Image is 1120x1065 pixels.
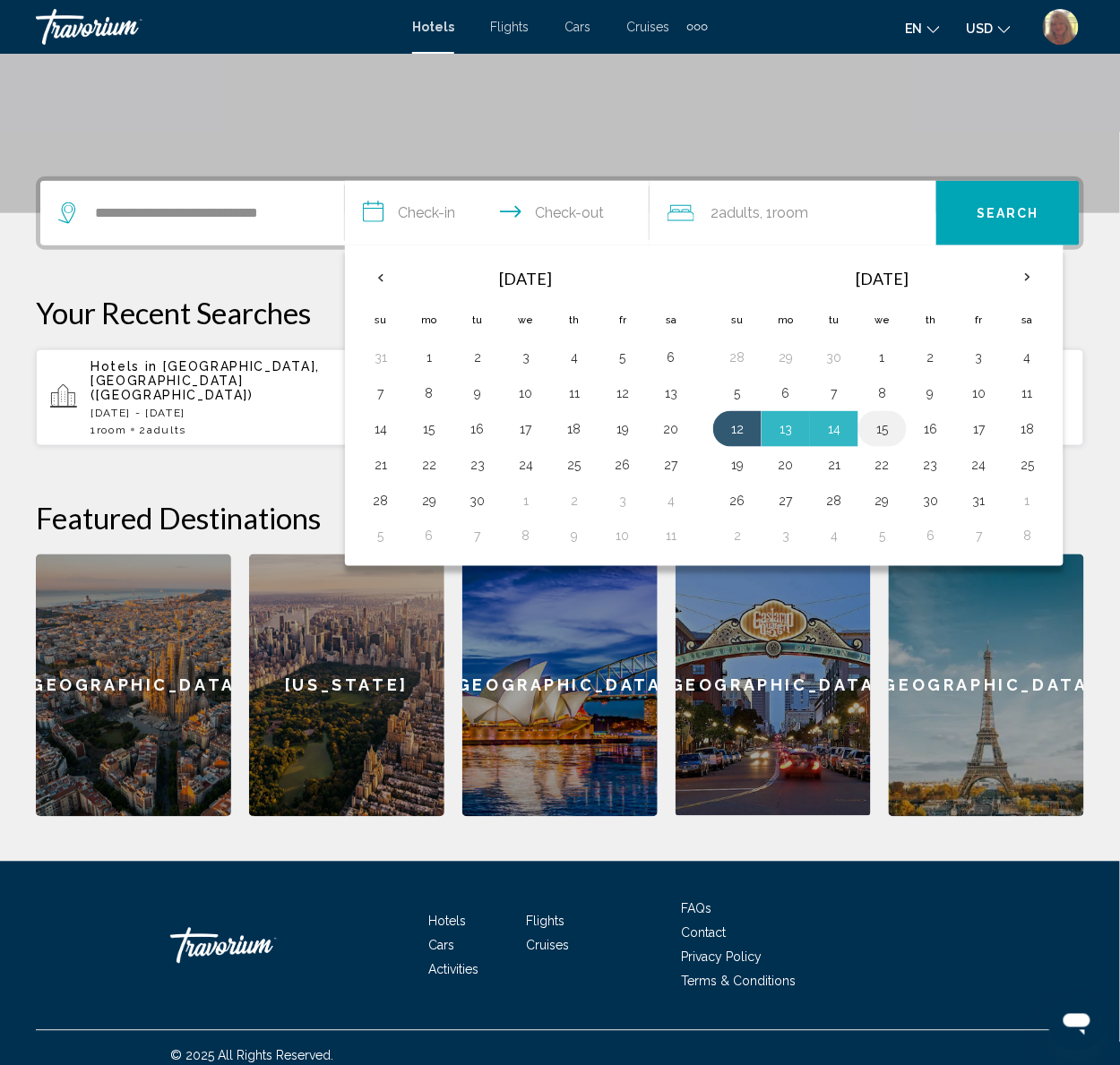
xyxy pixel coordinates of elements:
button: Day 18 [1013,417,1042,442]
button: Day 6 [657,345,685,370]
button: Hotels in [GEOGRAPHIC_DATA], [GEOGRAPHIC_DATA] ([GEOGRAPHIC_DATA])[DATE] - [DATE]1Room2Adults [36,348,374,447]
button: Change currency [967,15,1011,41]
a: [GEOGRAPHIC_DATA] [676,554,871,817]
div: [GEOGRAPHIC_DATA] [676,554,871,816]
button: Day 16 [463,417,492,442]
span: 2 [711,201,760,226]
button: Day 20 [657,417,685,442]
button: Day 1 [1013,488,1042,513]
button: Day 14 [820,417,849,442]
span: Room [772,204,808,221]
a: [GEOGRAPHIC_DATA] [36,554,231,817]
button: User Menu [1038,8,1084,46]
span: Room [97,424,127,436]
button: Day 31 [965,488,994,513]
button: Day 4 [820,524,849,549]
span: Hotels [429,915,467,929]
button: Day 9 [917,381,945,406]
span: 1 [90,424,126,436]
button: Day 19 [723,452,752,477]
a: Cruises [626,20,669,34]
a: Flights [527,915,565,929]
span: Cars [429,939,455,953]
button: Day 18 [560,417,589,442]
button: Day 10 [965,381,994,406]
button: Day 29 [415,488,444,513]
button: Day 30 [917,488,945,513]
button: Day 5 [608,345,637,370]
button: Day 6 [415,524,444,549]
a: FAQs [681,902,711,916]
th: [DATE] [762,257,1004,300]
button: Day 21 [366,452,395,477]
button: Day 30 [820,345,849,370]
button: Day 8 [512,524,540,549]
span: [GEOGRAPHIC_DATA], [GEOGRAPHIC_DATA] ([GEOGRAPHIC_DATA]) [90,359,320,402]
a: Activities [429,963,479,977]
button: Day 28 [723,345,752,370]
button: Day 26 [723,488,752,513]
span: en [906,21,923,36]
a: Cars [564,20,590,34]
button: Day 8 [415,381,444,406]
button: Day 5 [723,381,752,406]
p: Your Recent Searches [36,295,1084,331]
button: Day 13 [657,381,685,406]
span: , 1 [760,201,808,226]
a: [GEOGRAPHIC_DATA] [889,554,1084,817]
iframe: Button to launch messaging window [1048,993,1106,1051]
button: Day 1 [512,488,540,513]
button: Day 11 [560,381,589,406]
button: Day 27 [657,452,685,477]
button: Day 20 [771,452,800,477]
button: Day 10 [608,524,637,549]
button: Day 11 [657,524,685,549]
button: Day 4 [1013,345,1042,370]
button: Day 6 [917,524,945,549]
button: Day 24 [965,452,994,477]
button: Day 11 [1013,381,1042,406]
a: Travorium [170,919,349,973]
a: Privacy Policy [681,950,762,965]
span: Adults [147,424,186,436]
button: Day 7 [366,381,395,406]
button: Day 29 [771,345,800,370]
h2: Featured Destinations [36,501,1084,537]
a: [US_STATE] [249,554,444,817]
button: Day 2 [463,345,492,370]
button: Day 9 [560,524,589,549]
button: Day 7 [463,524,492,549]
a: Flights [490,20,529,34]
a: Hotels [412,20,454,34]
button: Day 3 [608,488,637,513]
button: Day 2 [723,524,752,549]
button: Day 2 [560,488,589,513]
button: Day 5 [366,524,395,549]
button: Day 13 [771,417,800,442]
button: Day 14 [366,417,395,442]
button: Day 22 [415,452,444,477]
button: Day 2 [917,345,945,370]
button: Day 28 [820,488,849,513]
button: Day 4 [560,345,589,370]
div: Search widget [40,181,1080,245]
button: Day 19 [608,417,637,442]
a: Travorium [36,9,394,45]
span: © 2025 All Rights Reserved. [170,1049,333,1063]
button: Day 25 [560,452,589,477]
button: Day 12 [723,417,752,442]
button: Day 28 [366,488,395,513]
button: Day 8 [1013,524,1042,549]
button: Day 7 [820,381,849,406]
button: Day 24 [512,452,540,477]
button: Day 30 [463,488,492,513]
